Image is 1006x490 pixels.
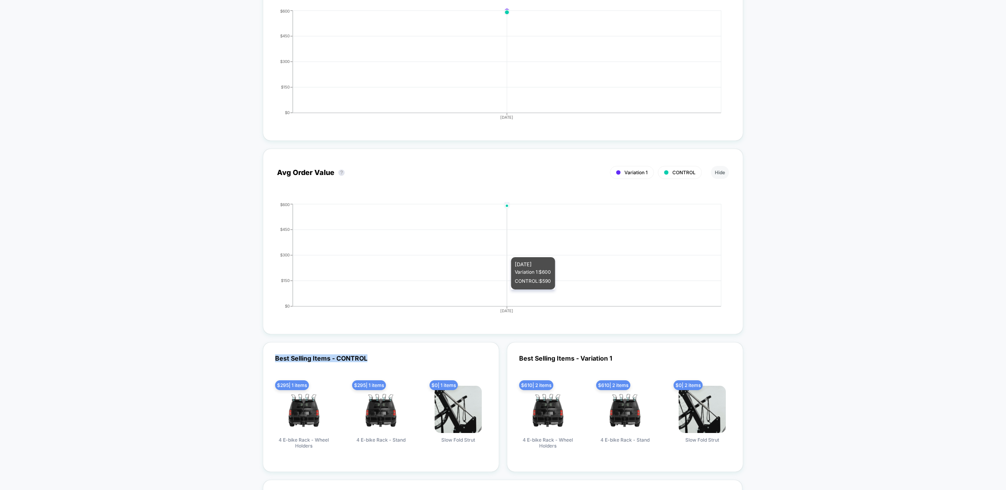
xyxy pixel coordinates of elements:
tspan: $600 [280,8,290,13]
img: produt [357,386,404,433]
tspan: $300 [280,59,290,64]
div: AVG_ORDER_VALUE [269,202,721,320]
button: ? [338,169,345,176]
tspan: $150 [281,278,290,283]
span: 4 E-bike Rack - Stand [356,437,406,443]
img: produt [435,386,482,433]
span: Variation 1 [624,169,648,175]
span: 4 E-bike Rack - Stand [600,437,650,443]
span: Slow Fold Strut [685,437,719,443]
div: REVENUE [269,9,721,127]
span: CONTROL [672,169,696,175]
tspan: $600 [280,202,290,206]
span: Slow Fold Strut [441,437,475,443]
tspan: [DATE] [501,308,514,313]
tspan: $450 [280,227,290,232]
span: $ 0 | 2 items [674,380,703,390]
tspan: $450 [280,33,290,38]
tspan: $0 [285,304,290,308]
tspan: [DATE] [501,115,514,120]
span: 4 E-bike Rack - Wheel Holders [518,437,577,449]
span: $ 295 | 1 items [352,380,386,390]
img: produt [280,386,327,433]
tspan: $0 [285,110,290,115]
span: 4 E-bike Rack - Wheel Holders [274,437,333,449]
tspan: $300 [280,252,290,257]
span: $ 295 | 1 items [275,380,309,390]
img: produt [524,386,571,433]
tspan: $150 [281,85,290,89]
img: produt [679,386,726,433]
span: $ 610 | 2 items [519,380,553,390]
img: produt [601,386,648,433]
button: Hide [711,166,729,179]
span: $ 0 | 1 items [430,380,458,390]
span: $ 610 | 2 items [596,380,630,390]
